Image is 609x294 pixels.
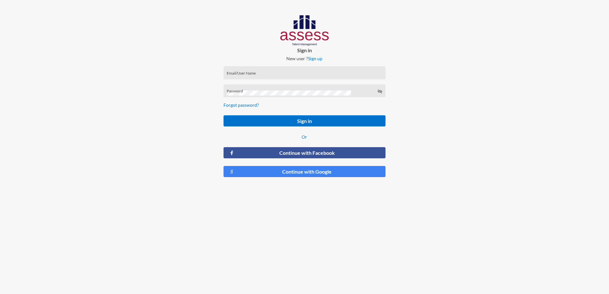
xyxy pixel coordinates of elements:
img: AssessLogoo.svg [280,15,329,46]
a: Sign up [308,56,322,61]
a: Forgot password? [224,102,259,108]
p: Sign in [218,47,391,53]
button: Continue with Google [224,166,386,177]
button: Sign in [224,115,386,126]
p: Or [224,134,386,140]
p: New user ? [218,56,391,61]
button: Continue with Facebook [224,147,386,158]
